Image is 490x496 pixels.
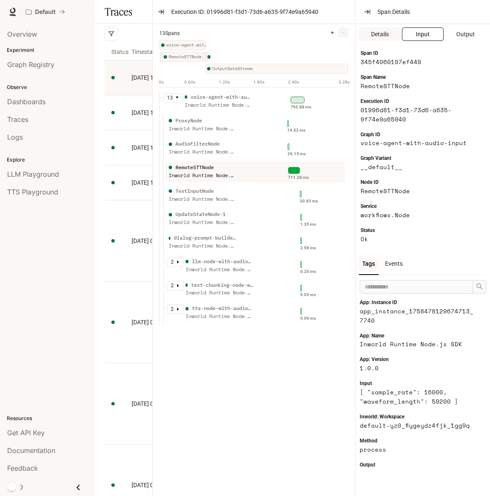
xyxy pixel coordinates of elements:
[361,97,389,105] span: Execution ID
[212,65,348,72] span: OutputDataStream
[167,210,236,232] div: UpdateStateNode-1 Inworld Runtime Node.js SDK
[132,108,202,117] a: [DATE] 11:20:53.000
[184,305,253,326] div: tts-node-with-audio-input Inworld Runtime Node.js SDK
[184,80,195,84] text: 0.60s
[416,30,430,39] span: Input
[132,73,202,82] a: [DATE] 11:20:57.000
[186,289,253,297] div: Inworld Runtime Node.js SDK
[176,307,180,311] span: caret-right
[360,437,377,445] span: Method
[291,104,311,111] div: 795.88 ms
[162,52,203,62] div: RemoteSTTNode
[205,64,348,74] div: OutputDataStream
[288,80,299,84] text: 2.40s
[361,202,377,210] span: Service
[359,257,378,270] div: Tags
[360,299,397,307] span: App: Instance ID
[205,52,207,62] div: dialog-prompt-builder-node-with-audio-input
[361,162,475,172] article: __default__
[360,421,477,430] article: default-yz0_fiygeydz4fjk_1gg9q
[185,101,252,109] div: Inworld Runtime Node.js SDK
[300,221,316,228] div: 1.35 ms
[287,127,305,134] div: 14.32 ms
[169,54,203,60] span: RemoteSTTNode
[191,281,253,289] div: text-chunking-node-with-audio-input
[160,52,162,62] div: ProxyNode
[191,93,252,101] div: voice-agent-with-audio-input
[176,283,180,288] span: caret-right
[219,80,230,84] text: 1.20s
[382,257,406,270] div: Events
[361,154,391,162] span: Graph Variant
[159,80,164,84] text: 0s
[175,140,220,148] div: AudioFilterNode
[327,27,337,38] button: +
[360,340,477,349] article: Inworld Runtime Node.js SDK
[167,187,236,208] div: TextInputNode Inworld Runtime Node.js SDK
[186,313,253,321] div: Inworld Runtime Node.js SDK
[192,305,253,313] div: tts-node-with-audio-input
[361,178,379,186] span: Node ID
[360,307,477,325] article: app_instance_1758478129674713_7740
[360,380,372,388] span: Input
[35,8,56,16] p: Default
[331,30,334,35] span: +
[171,305,174,313] article: 2
[167,117,236,138] div: ProxyNode Inworld Runtime Node.js SDK
[132,400,185,407] span: [DATE] 00:26:29.000
[253,80,264,84] text: 1.80s
[300,198,318,205] div: 30.85 ms
[132,74,185,81] span: [DATE] 11:20:57.000
[476,283,483,290] span: search
[300,245,316,251] div: 2.98 ms
[167,234,236,255] div: dialog-prompt-builder-node-with-audio-input Inworld Runtime Node.js SDK
[186,266,253,274] div: Inworld Runtime Node.js SDK
[360,388,477,406] article: { "sample_rate": 16000, "waveform_length": 59200 }
[402,27,444,41] button: Input
[169,125,236,133] div: Inworld Runtime Node.js SDK
[159,40,205,50] div: voice-agent-with-audio-input
[205,52,208,62] div: tts-node-with-audio-input
[169,195,236,203] div: Inworld Runtime Node.js SDK
[361,131,380,139] span: Graph ID
[105,40,125,63] span: Status
[203,52,206,62] div: TextInputNode
[132,237,185,244] span: [DATE] 00:26:44.000
[125,40,209,63] span: Timestamp
[456,30,475,39] span: Output
[169,148,236,156] div: Inworld Runtime Node.js SDK
[360,413,404,421] span: Inworld: Workspace
[361,81,475,91] article: RemoteSTTNode
[132,319,185,326] span: [DATE] 00:26:39.000
[361,235,475,244] article: Ok
[175,164,214,172] div: RemoteSTTNode
[105,3,132,20] h1: Traces
[159,30,180,38] span: 13 Spans
[361,57,475,67] article: 345f4060197ef449
[175,210,226,218] div: UpdateStateNode-1
[184,258,253,279] div: llm-node-with-audio-input Inworld Runtime Node.js SDK
[184,281,253,302] div: text-chunking-node-with-audio-input Inworld Runtime Node.js SDK
[300,291,316,298] div: 0.03 ms
[360,445,477,454] article: process
[132,236,202,245] a: [DATE] 00:26:44.000
[176,260,180,264] span: caret-right
[300,268,316,275] div: 0.20 ms
[166,42,209,49] span: voice-agent-with-audio-input
[338,27,348,38] button: -
[360,332,384,340] span: App: Name
[167,94,173,102] article: 13
[207,7,318,16] span: 01996d81-f3d1-73d6-a635-9f74e9a65940
[171,282,174,290] article: 2
[22,3,69,20] button: All workspaces
[361,49,378,57] span: Span ID
[444,27,487,41] button: Output
[132,144,185,151] span: [DATE] 11:20:43.000
[359,27,401,41] button: Details
[361,210,475,220] article: workflows.Node
[183,93,252,114] div: voice-agent-with-audio-input Inworld Runtime Node.js SDK
[167,140,236,161] div: AudioFilterNode Inworld Runtime Node.js SDK
[360,461,375,469] span: Output
[371,30,389,39] span: Details
[300,315,316,322] div: 0.06 ms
